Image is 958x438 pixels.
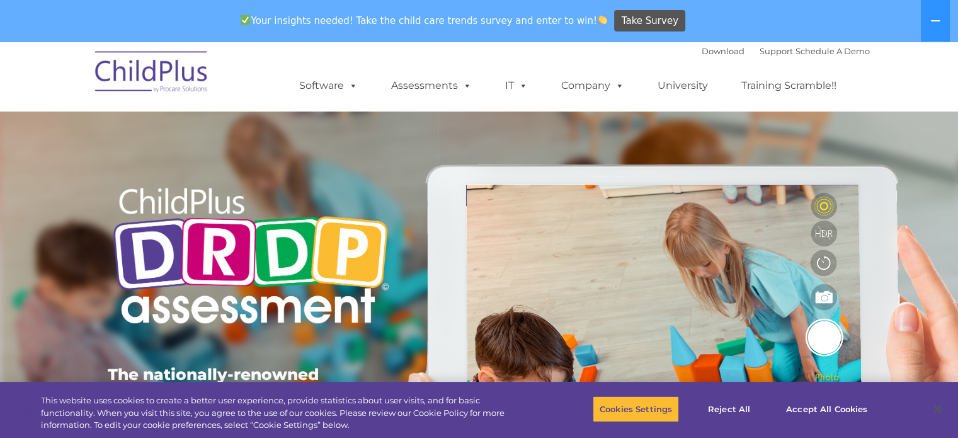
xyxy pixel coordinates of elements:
a: IT [493,73,540,98]
button: Reject All [690,396,768,422]
font: | [702,46,870,56]
img: ✅ [241,15,250,25]
a: Download [702,46,744,56]
img: 👏 [598,15,607,25]
span: Take Survey [622,10,678,32]
sup: © [157,379,167,393]
a: University [645,73,721,98]
div: This website uses cookies to create a better user experience, provide statistics about user visit... [41,395,527,432]
a: Company [549,73,637,98]
a: Assessments [379,73,484,98]
a: Support [760,46,793,56]
a: Take Survey [614,10,685,32]
button: Cookies Settings [593,396,679,422]
img: Copyright - DRDP Logo Light [108,171,394,345]
button: Close [924,395,952,423]
span: Your insights needed! Take the child care trends survey and enter to win! [236,8,613,33]
img: ChildPlus by Procare Solutions [89,42,215,105]
a: Training Scramble!! [729,73,849,98]
span: The nationally-renowned DRDP child assessment is now available in ChildPlus. [108,365,371,415]
a: Software [287,73,370,98]
a: Schedule A Demo [795,46,870,56]
button: Accept All Cookies [779,396,874,422]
